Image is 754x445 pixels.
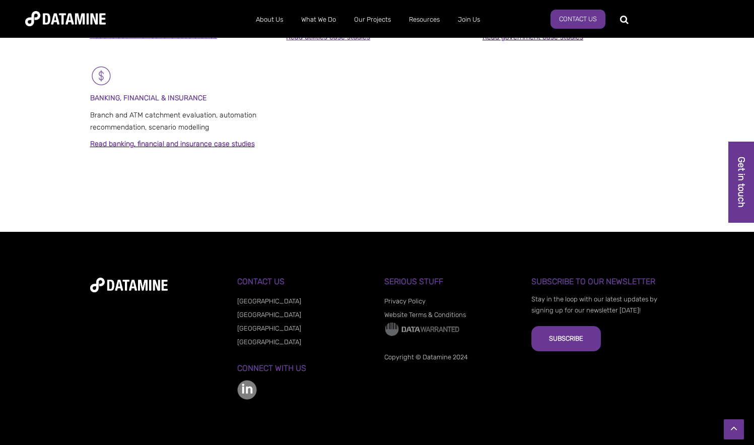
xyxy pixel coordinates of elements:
a: Website Terms & Conditions [384,311,466,319]
img: datamine-logo-white [90,278,168,292]
h3: Connect with us [237,364,370,373]
a: [GEOGRAPHIC_DATA] [237,297,301,305]
p: Stay in the loop with our latest updates by signing up for our newsletter [DATE]! [531,294,664,316]
a: Our Projects [345,7,400,33]
h3: Contact Us [237,277,370,286]
span: Branch and ATM catchment evaluation, automation recommendation, scenario modelling [90,111,256,132]
a: About Us [247,7,292,33]
a: Read telecommunications case studies [90,31,217,40]
a: Privacy Policy [384,297,426,305]
a: [GEOGRAPHIC_DATA] [237,325,301,332]
img: Datamine [25,11,106,26]
p: Copyright © Datamine 2024 [384,352,517,363]
h3: Serious Stuff [384,277,517,286]
a: Read banking, financial and insurance case studies [90,140,255,148]
span: BANKING, FINANCIAL & INSURANCE [90,94,207,102]
button: Subscribe [531,326,601,351]
img: Banking & Financial [90,65,113,87]
img: Data Warranted Logo [384,322,460,337]
a: Resources [400,7,449,33]
a: Join Us [449,7,489,33]
a: Get in touch [728,142,754,223]
a: Contact Us [551,10,605,29]
a: [GEOGRAPHIC_DATA] [237,338,301,346]
a: What We Do [292,7,345,33]
a: [GEOGRAPHIC_DATA] [237,311,301,319]
h3: Subscribe to our Newsletter [531,277,664,286]
img: linkedin-color [237,380,257,400]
